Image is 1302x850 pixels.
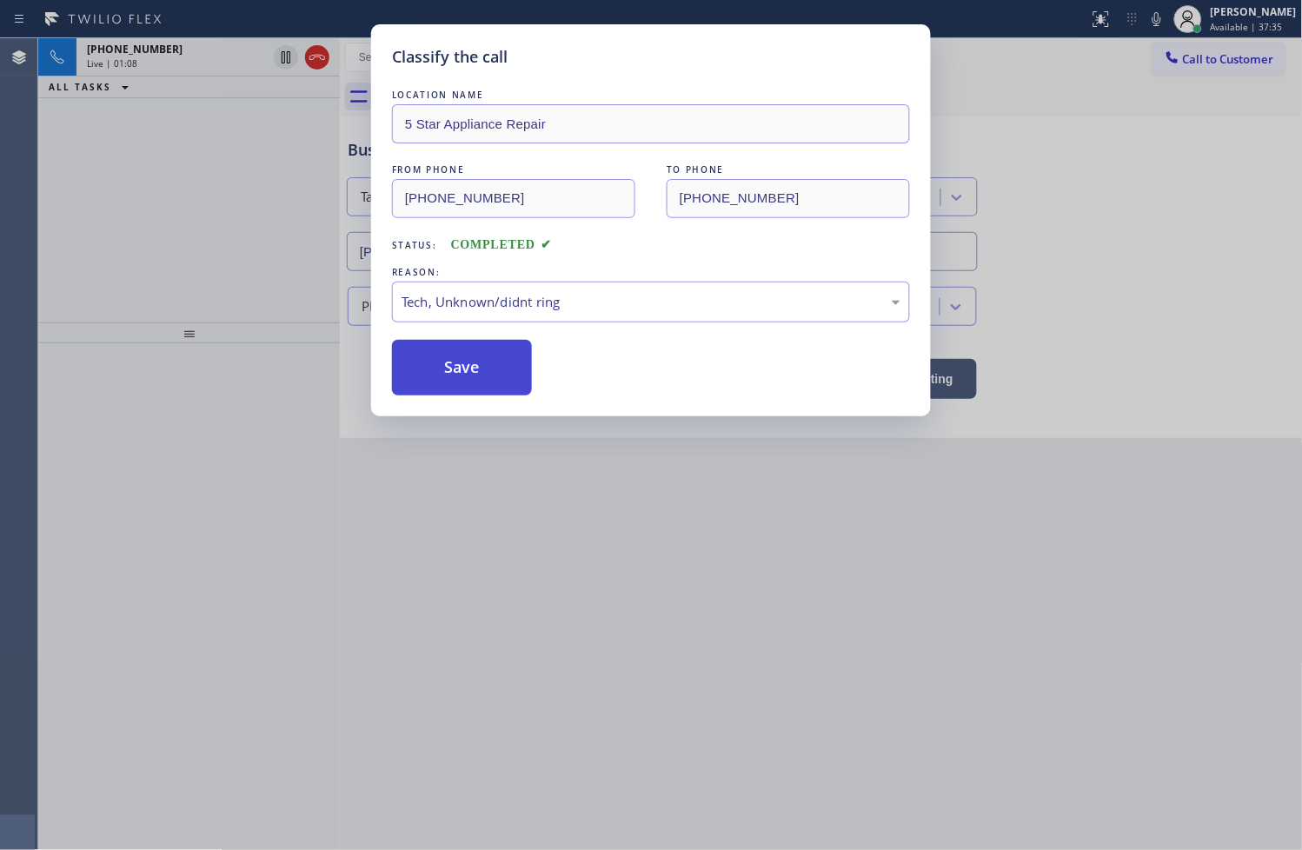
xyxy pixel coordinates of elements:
span: COMPLETED [451,238,552,251]
span: Status: [392,239,437,251]
div: LOCATION NAME [392,86,910,104]
div: FROM PHONE [392,161,635,179]
input: To phone [667,179,910,218]
button: Save [392,340,532,395]
h5: Classify the call [392,45,508,69]
div: REASON: [392,263,910,282]
div: TO PHONE [667,161,910,179]
div: Tech, Unknown/didnt ring [402,292,900,312]
input: From phone [392,179,635,218]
